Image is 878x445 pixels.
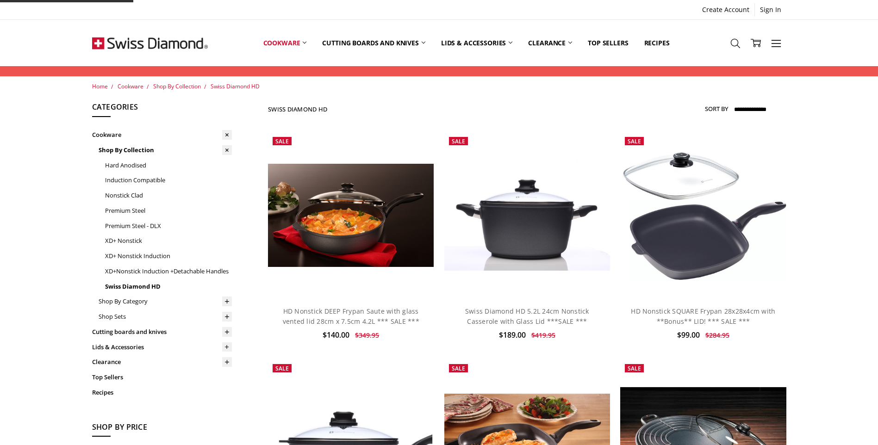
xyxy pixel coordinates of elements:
a: Cutting boards and knives [92,324,232,340]
a: Lids & Accessories [92,340,232,355]
span: $140.00 [323,330,349,340]
img: Free Shipping On Every Order [92,20,208,66]
a: Clearance [92,354,232,370]
a: HD Nonstick DEEP Frypan Saute with glass vented lid 28cm x 7.5cm 4.2L *** SALE *** [283,307,419,326]
a: Sign In [755,3,786,16]
a: Induction Compatible [105,173,232,188]
a: Top Sellers [92,370,232,385]
span: Sale [628,137,641,145]
img: Swiss Diamond HD 5.2L 24cm Nonstick Casserole with Glass Lid ***SALE *** [444,160,610,271]
a: Cookware [92,127,232,142]
span: Sale [452,365,465,372]
span: Sale [452,137,465,145]
a: Top Sellers [580,22,636,63]
a: HD Nonstick SQUARE Frypan 28x28x4cm with **Bonus** LID! *** SALE *** [631,307,775,326]
span: $284.95 [705,331,729,340]
a: XD+ Nonstick Induction [105,248,232,264]
span: $419.95 [531,331,555,340]
a: Recipes [92,385,232,400]
img: HD Nonstick SQUARE Frypan 28x28x4cm with **Bonus** LID! *** SALE *** [620,150,786,281]
a: Cookware [255,22,315,63]
a: Clearance [520,22,580,63]
span: Sale [275,137,289,145]
a: Lids & Accessories [433,22,520,63]
a: Shop By Category [99,294,232,309]
a: Create Account [697,3,754,16]
a: Cutting boards and knives [314,22,433,63]
a: Nonstick Clad [105,188,232,203]
h1: Swiss Diamond HD [268,105,327,113]
a: Recipes [636,22,678,63]
a: HD Nonstick SQUARE Frypan 28x28x4cm with **Bonus** LID! *** SALE *** [620,132,786,298]
span: $99.00 [677,330,700,340]
span: Sale [275,365,289,372]
a: Premium Steel [105,203,232,218]
a: XD+ Nonstick [105,233,232,248]
label: Sort By [705,101,728,116]
h5: Shop By Price [92,421,232,437]
img: HD Nonstick DEEP Frypan Saute with glass vented lid 28cm x 7.5cm 4.2L *** SALE *** [268,164,434,267]
a: Swiss Diamond HD [211,82,260,90]
span: $349.95 [355,331,379,340]
a: XD+Nonstick Induction +Detachable Handles [105,264,232,279]
a: Shop By Collection [99,142,232,158]
a: Swiss Diamond HD 5.2L 24cm Nonstick Casserole with Glass Lid ***SALE *** [465,307,589,326]
span: $189.00 [499,330,526,340]
a: Swiss Diamond HD 5.2L 24cm Nonstick Casserole with Glass Lid ***SALE *** [444,132,610,298]
a: Cookware [118,82,143,90]
a: Premium Steel - DLX [105,218,232,234]
h5: Categories [92,101,232,117]
a: Shop Sets [99,309,232,324]
a: Swiss Diamond HD [105,279,232,294]
a: HD Nonstick DEEP Frypan Saute with glass vented lid 28cm x 7.5cm 4.2L *** SALE *** [268,132,434,298]
a: Home [92,82,108,90]
a: Hard Anodised [105,158,232,173]
a: Shop By Collection [153,82,201,90]
span: Sale [628,365,641,372]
